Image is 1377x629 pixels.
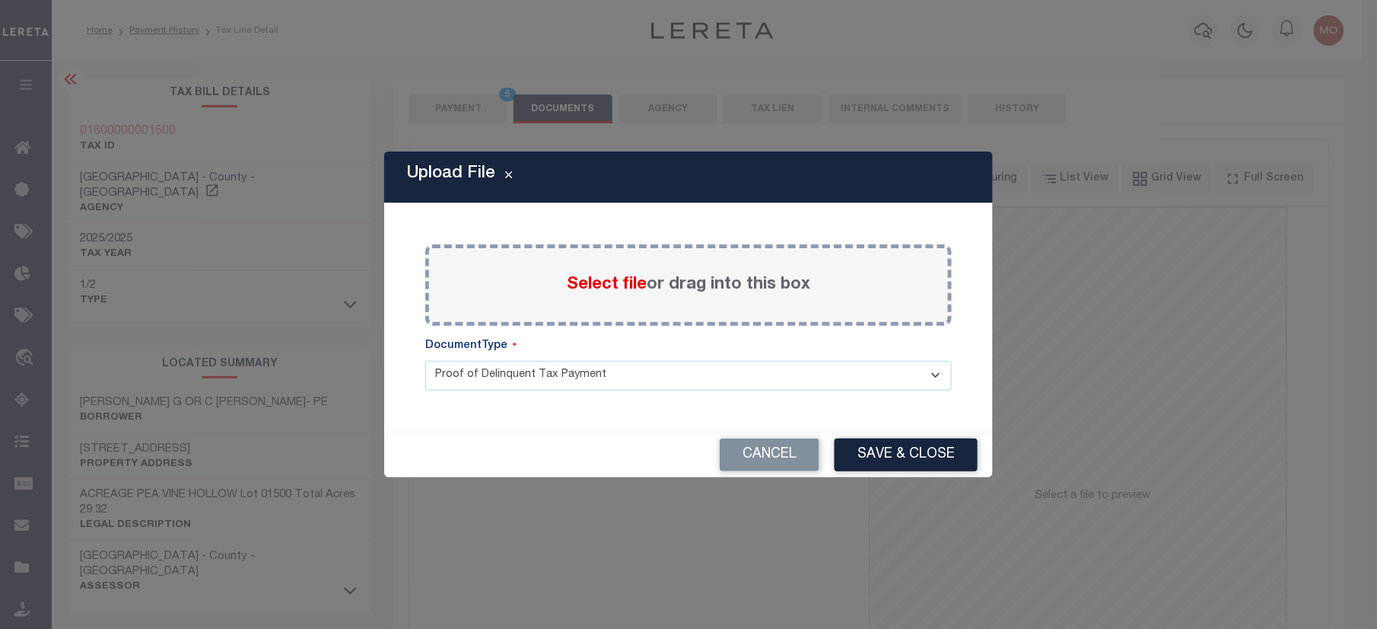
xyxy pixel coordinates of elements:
label: or drag into this box [567,273,810,298]
h5: Upload File [407,164,495,184]
span: Select file [567,276,647,293]
button: Close [495,168,522,187]
button: Cancel [720,439,819,471]
label: DocumentType [425,338,517,355]
button: Save & Close [835,439,978,471]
